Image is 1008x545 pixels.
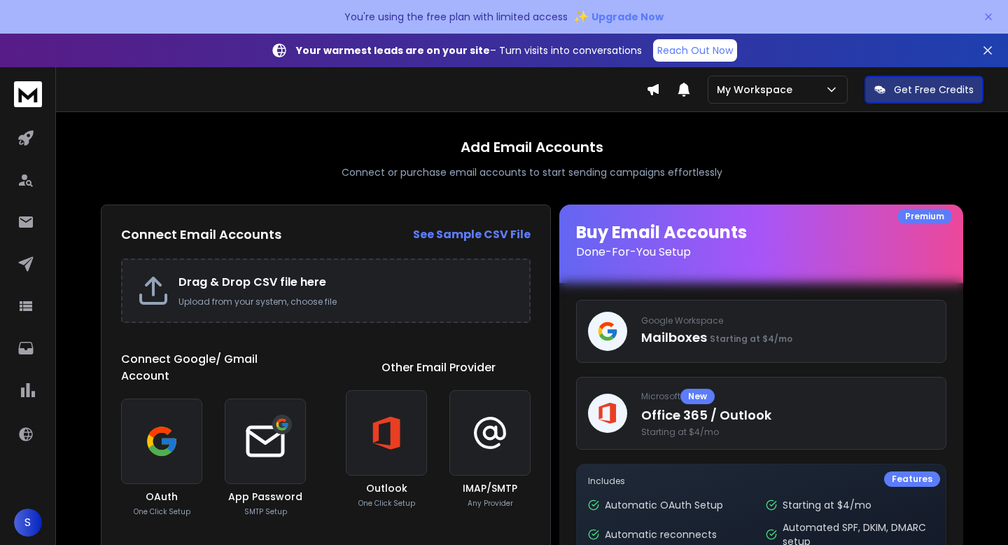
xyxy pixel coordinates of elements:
[461,137,603,157] h1: Add Email Accounts
[657,43,733,57] p: Reach Out Now
[680,389,715,404] div: New
[146,490,178,504] h3: OAuth
[178,274,515,291] h2: Drag & Drop CSV file here
[14,81,42,107] img: logo
[14,509,42,537] button: S
[576,244,946,261] p: Done-For-You Setup
[573,3,664,31] button: ✨Upgrade Now
[641,389,934,404] p: Microsoft
[576,221,946,261] h1: Buy Email Accounts
[296,43,642,57] p: – Turn visits into conversations
[717,83,798,97] p: My Workspace
[244,506,287,517] p: SMTP Setup
[134,506,190,517] p: One Click Setup
[413,226,531,242] strong: See Sample CSV File
[366,481,407,495] h3: Outlook
[605,527,717,541] p: Automatic reconnects
[228,490,302,504] h3: App Password
[468,498,513,509] p: Any Provider
[864,76,983,104] button: Get Free Credits
[783,498,871,512] p: Starting at $4/mo
[342,165,722,179] p: Connect or purchase email accounts to start sending campaigns effortlessly
[121,351,306,385] h1: Connect Google/ Gmail Account
[296,43,490,57] strong: Your warmest leads are on your site
[591,10,664,24] span: Upgrade Now
[463,481,517,495] h3: IMAP/SMTP
[641,315,934,326] p: Google Workspace
[358,498,415,509] p: One Click Setup
[641,406,934,425] p: Office 365 / Outlook
[381,359,496,376] h1: Other Email Provider
[178,296,515,308] p: Upload from your system, choose file
[413,226,531,243] a: See Sample CSV File
[641,427,934,438] span: Starting at $4/mo
[641,328,934,347] p: Mailboxes
[884,471,940,487] div: Features
[344,10,568,24] p: You're using the free plan with limited access
[588,476,934,487] p: Includes
[121,225,281,244] h2: Connect Email Accounts
[710,333,792,345] span: Starting at $4/mo
[897,209,952,224] div: Premium
[605,498,723,512] p: Automatic OAuth Setup
[573,7,589,27] span: ✨
[894,83,974,97] p: Get Free Credits
[653,39,737,62] a: Reach Out Now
